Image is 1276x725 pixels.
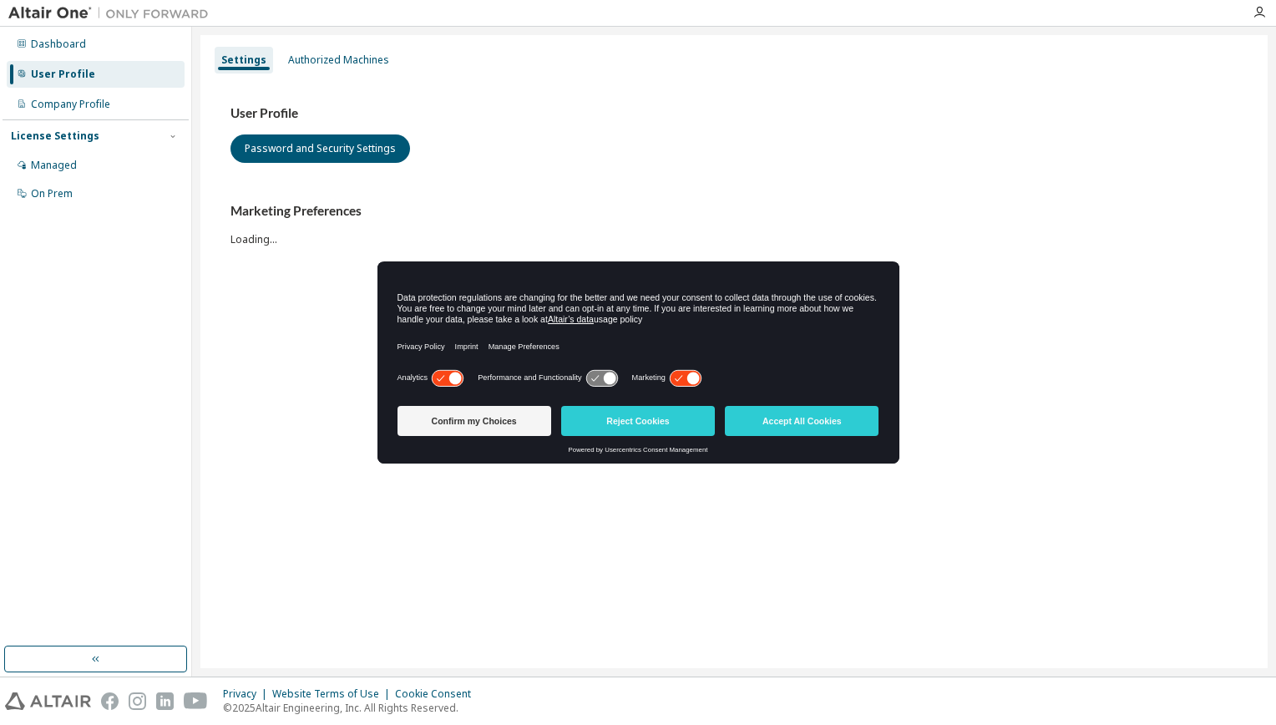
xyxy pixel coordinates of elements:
[221,53,266,67] div: Settings
[31,38,86,51] div: Dashboard
[101,692,119,710] img: facebook.svg
[223,687,272,701] div: Privacy
[230,203,1238,246] div: Loading...
[31,187,73,200] div: On Prem
[230,105,1238,122] h3: User Profile
[11,129,99,143] div: License Settings
[156,692,174,710] img: linkedin.svg
[288,53,389,67] div: Authorized Machines
[129,692,146,710] img: instagram.svg
[5,692,91,710] img: altair_logo.svg
[31,159,77,172] div: Managed
[184,692,208,710] img: youtube.svg
[272,687,395,701] div: Website Terms of Use
[223,701,481,715] p: © 2025 Altair Engineering, Inc. All Rights Reserved.
[8,5,217,22] img: Altair One
[395,687,481,701] div: Cookie Consent
[230,134,410,163] button: Password and Security Settings
[31,68,95,81] div: User Profile
[230,203,1238,220] h3: Marketing Preferences
[31,98,110,111] div: Company Profile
